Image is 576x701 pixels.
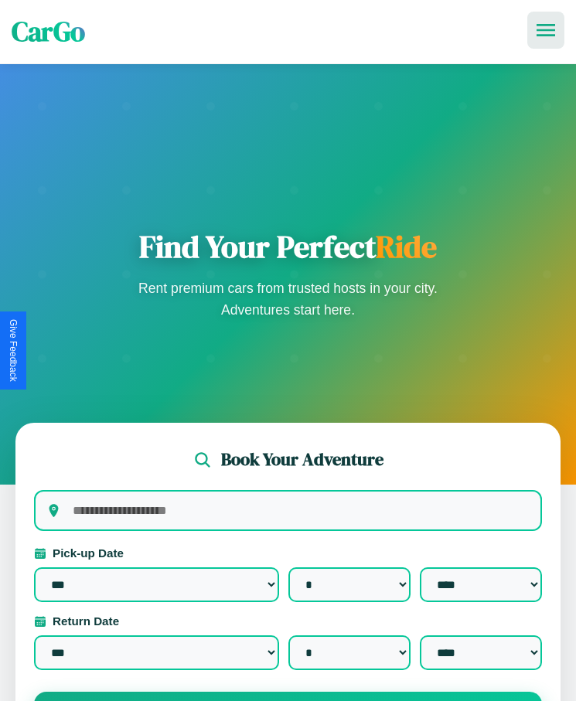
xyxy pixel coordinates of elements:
span: CarGo [12,13,85,50]
label: Return Date [34,614,542,628]
p: Rent premium cars from trusted hosts in your city. Adventures start here. [134,277,443,321]
label: Pick-up Date [34,546,542,560]
span: Ride [376,226,437,267]
h1: Find Your Perfect [134,228,443,265]
div: Give Feedback [8,319,19,382]
h2: Book Your Adventure [221,447,383,471]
